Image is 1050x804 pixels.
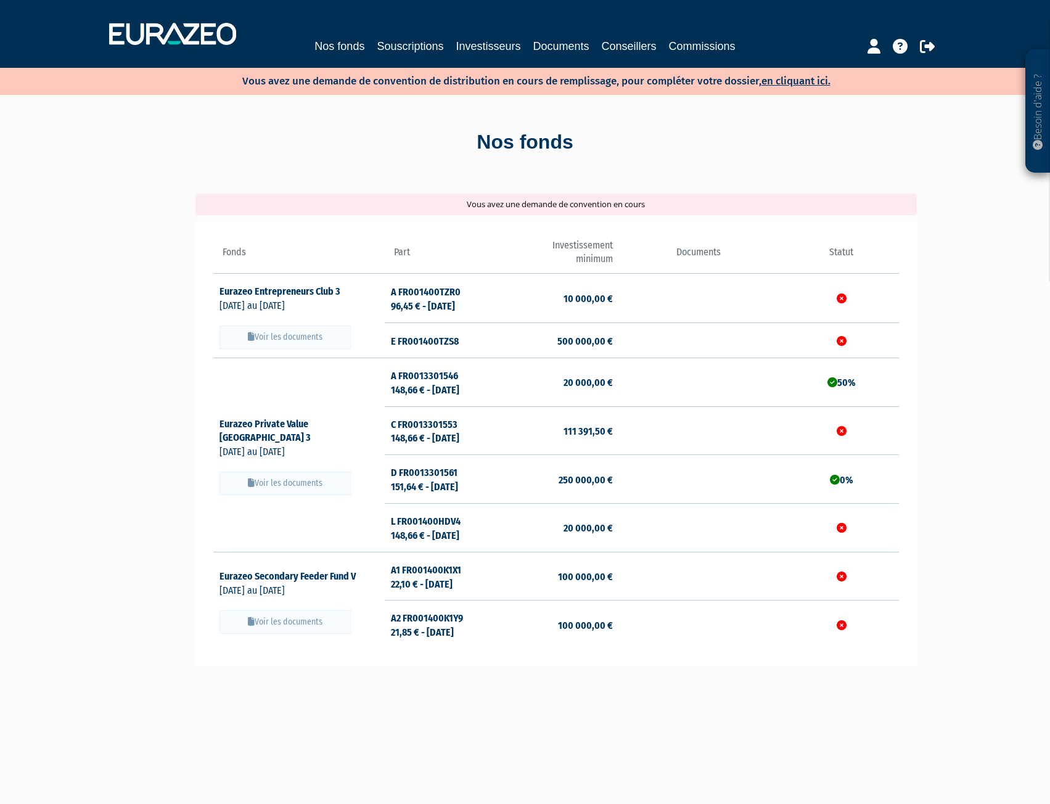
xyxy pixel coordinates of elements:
td: D FR0013301561 151,64 € - [DATE] [385,455,499,504]
div: Vous avez une demande de convention en cours [195,194,917,215]
img: 1732889491-logotype_eurazeo_blanc_rvb.png [109,23,236,45]
td: A2 FR001400K1Y9 21,85 € - [DATE] [385,601,499,649]
button: Voir les documents [219,326,351,349]
a: Documents [533,38,589,55]
td: C FR0013301553 148,66 € - [DATE] [385,406,499,455]
a: en cliquant ici. [761,75,831,88]
span: [DATE] au [DATE] [219,300,285,311]
a: Eurazeo Secondary Feeder Fund V [219,570,367,582]
td: A FR0013301546 148,66 € - [DATE] [385,358,499,406]
td: 111 391,50 € [499,406,613,455]
td: 0% [784,455,898,504]
th: Fonds [213,239,385,274]
span: [DATE] au [DATE] [219,585,285,596]
span: [DATE] au [DATE] [219,446,285,457]
td: 50% [784,358,898,406]
td: 20 000,00 € [499,358,613,406]
p: Vous avez une demande de convention de distribution en cours de remplissage, pour compléter votre... [207,71,831,89]
a: Commissions [669,38,736,55]
a: Souscriptions [377,38,443,55]
td: L FR001400HDV4 148,66 € - [DATE] [385,503,499,552]
td: 100 000,00 € [499,552,613,601]
td: 250 000,00 € [499,455,613,504]
td: A FR001400TZR0 96,45 € - [DATE] [385,274,499,323]
div: Nos fonds [174,128,877,157]
a: Eurazeo Entrepreneurs Club 3 [219,285,351,297]
th: Investissement minimum [499,239,613,274]
p: Besoin d'aide ? [1031,56,1045,167]
a: Eurazeo Private Value [GEOGRAPHIC_DATA] 3 [219,418,322,444]
td: 20 000,00 € [499,503,613,552]
td: A1 FR001400K1X1 22,10 € - [DATE] [385,552,499,601]
th: Part [385,239,499,274]
td: 500 000,00 € [499,323,613,358]
a: Nos fonds [314,38,364,55]
a: Investisseurs [456,38,520,55]
th: Documents [613,239,784,274]
td: E FR001400TZS8 [385,323,499,358]
th: Statut [784,239,898,274]
td: 10 000,00 € [499,274,613,323]
td: 100 000,00 € [499,601,613,649]
a: Conseillers [602,38,657,55]
button: Voir les documents [219,610,351,634]
button: Voir les documents [219,472,351,495]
